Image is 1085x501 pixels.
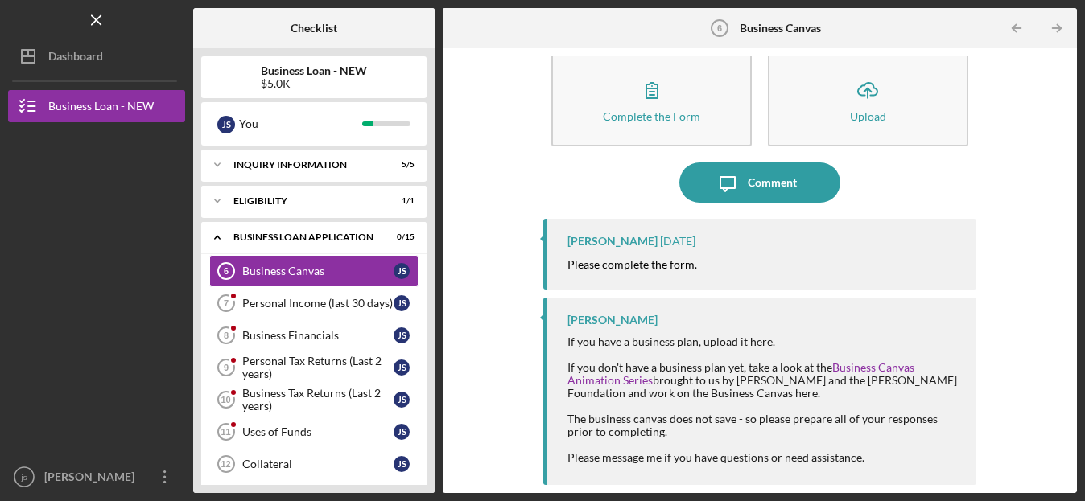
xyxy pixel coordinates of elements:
[221,395,230,404] tspan: 10
[224,363,229,372] tspan: 9
[567,235,658,248] div: [PERSON_NAME]
[242,265,394,277] div: Business Canvas
[567,360,914,387] a: Business Canvas Animation Series
[209,255,419,287] a: 6Business Canvasjs
[679,162,840,203] button: Comment
[8,461,185,493] button: js[PERSON_NAME]
[209,319,419,351] a: 8Business Financialsjs
[209,416,419,448] a: 11Uses of Fundsjs
[209,351,419,384] a: 9Personal Tax Returns (Last 2 years)js
[48,90,154,126] div: Business Loan - NEW
[850,110,886,122] div: Upload
[394,392,410,408] div: j s
[242,355,394,380] div: Personal Tax Returns (Last 2 years)
[567,451,960,464] div: Please message me if you have questions or need assistance.
[603,110,700,122] div: Complete the Form
[567,257,697,271] mark: Please complete the form.
[221,459,230,469] tspan: 12
[233,160,374,170] div: INQUIRY INFORMATION
[224,331,229,340] tspan: 8
[261,64,367,77] b: Business Loan - NEW
[261,77,367,90] div: $5.0K
[386,160,415,170] div: 5 / 5
[768,54,968,146] button: Upload
[48,40,103,76] div: Dashboard
[8,40,185,72] button: Dashboard
[40,461,145,497] div: [PERSON_NAME]
[394,327,410,343] div: j s
[394,424,410,440] div: j s
[394,263,410,279] div: j s
[567,335,960,400] div: If you have a business plan, upload it here. If you don't have a business plan yet, take a look a...
[209,384,419,416] a: 10Business Tax Returns (Last 2 years)js
[291,22,337,35] b: Checklist
[224,266,229,276] tspan: 6
[233,196,374,206] div: ELIGIBILITY
[224,298,229,308] tspan: 7
[716,23,721,33] tspan: 6
[394,456,410,472] div: j s
[209,287,419,319] a: 7Personal Income (last 30 days)js
[386,232,415,242] div: 0 / 15
[567,413,960,438] div: The business canvas does not save - so please prepare all of your responses prior to completing.
[567,314,658,326] div: [PERSON_NAME]
[386,196,415,206] div: 1 / 1
[221,427,230,437] tspan: 11
[209,448,419,480] a: 12Collateraljs
[217,116,235,133] div: j s
[233,232,374,242] div: BUSINESS LOAN APPLICATION
[242,329,394,342] div: Business Financials
[21,473,27,482] text: js
[660,235,695,248] time: 2025-08-07 14:16
[394,295,410,311] div: j s
[242,297,394,310] div: Personal Income (last 30 days)
[242,387,394,413] div: Business Tax Returns (Last 2 years)
[740,22,821,35] b: Business Canvas
[551,54,752,146] button: Complete the Form
[239,110,362,138] div: You
[242,458,394,470] div: Collateral
[8,90,185,122] button: Business Loan - NEW
[242,425,394,438] div: Uses of Funds
[394,359,410,376] div: j s
[748,162,797,203] div: Comment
